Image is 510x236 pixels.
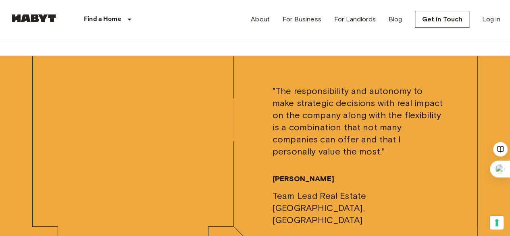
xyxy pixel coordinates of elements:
a: Blog [389,15,402,24]
span: "The responsibility and autonomy to make strategic decisions with real impact on the company alon... [273,85,445,158]
a: About [251,15,270,24]
button: Your consent preferences for tracking technologies [490,216,504,230]
span: [PERSON_NAME] [273,174,334,184]
span: Team Lead Real Estate [GEOGRAPHIC_DATA], [GEOGRAPHIC_DATA] [273,190,445,226]
a: Get in Touch [415,11,469,28]
a: Log in [482,15,500,24]
img: Habyt [10,14,58,22]
a: For Landlords [334,15,376,24]
a: For Business [283,15,321,24]
p: Find a Home [84,15,121,24]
